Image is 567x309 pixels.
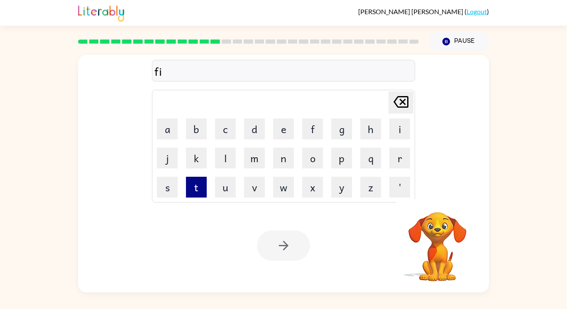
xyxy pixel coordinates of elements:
[157,119,178,139] button: a
[215,177,236,198] button: u
[244,177,265,198] button: v
[467,7,487,15] a: Logout
[358,7,489,15] div: ( )
[389,177,410,198] button: '
[215,119,236,139] button: c
[157,148,178,168] button: j
[302,177,323,198] button: x
[389,119,410,139] button: i
[273,177,294,198] button: w
[302,119,323,139] button: f
[360,148,381,168] button: q
[244,148,265,168] button: m
[389,148,410,168] button: r
[244,119,265,139] button: d
[331,148,352,168] button: p
[358,7,464,15] span: [PERSON_NAME] [PERSON_NAME]
[273,148,294,168] button: n
[331,119,352,139] button: g
[360,119,381,139] button: h
[78,3,124,22] img: Literably
[215,148,236,168] button: l
[186,177,207,198] button: t
[302,148,323,168] button: o
[186,119,207,139] button: b
[154,62,413,80] div: fi
[273,119,294,139] button: e
[360,177,381,198] button: z
[157,177,178,198] button: s
[396,199,479,282] video: Your browser must support playing .mp4 files to use Literably. Please try using another browser.
[186,148,207,168] button: k
[331,177,352,198] button: y
[429,32,489,51] button: Pause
